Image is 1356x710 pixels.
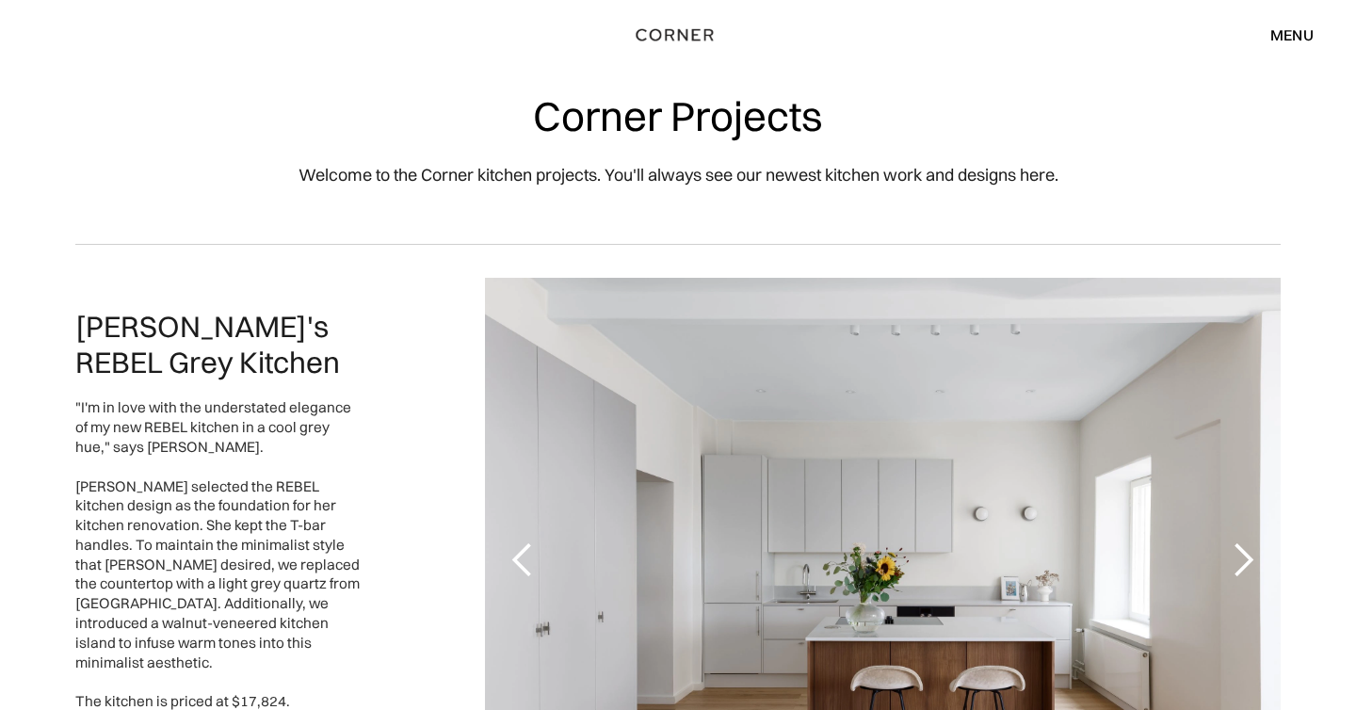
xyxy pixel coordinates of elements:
div: menu [1251,19,1314,51]
h2: [PERSON_NAME]'s REBEL Grey Kitchen [75,309,360,380]
div: menu [1270,27,1314,42]
a: home [624,23,731,47]
p: Welcome to the Corner kitchen projects. You'll always see our newest kitchen work and designs here. [299,162,1058,187]
h1: Corner Projects [533,94,823,138]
